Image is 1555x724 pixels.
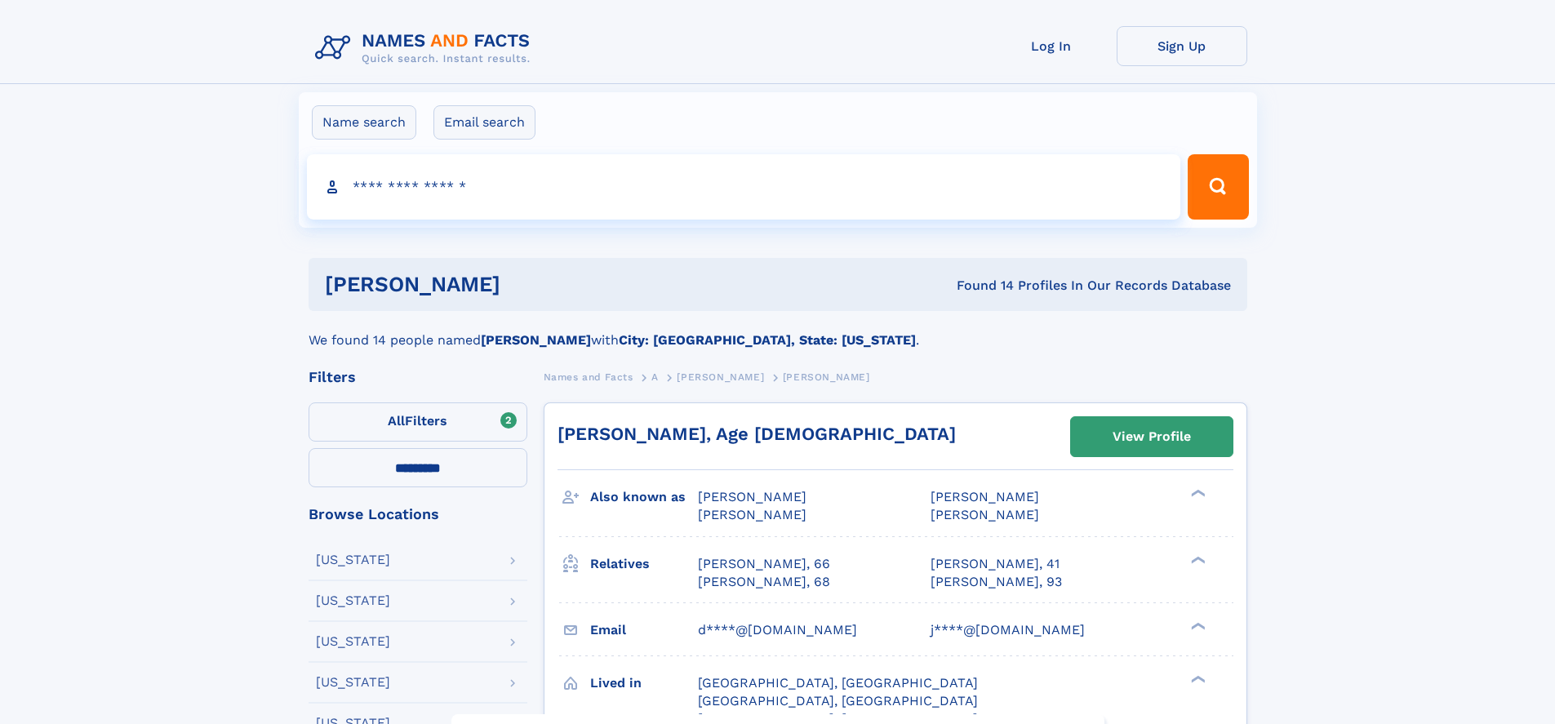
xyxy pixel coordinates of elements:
[316,594,390,607] div: [US_STATE]
[698,675,978,691] span: [GEOGRAPHIC_DATA], [GEOGRAPHIC_DATA]
[931,489,1039,504] span: [PERSON_NAME]
[309,311,1247,350] div: We found 14 people named with .
[651,366,659,387] a: A
[309,507,527,522] div: Browse Locations
[388,413,405,429] span: All
[316,635,390,648] div: [US_STATE]
[325,274,729,295] h1: [PERSON_NAME]
[1071,417,1233,456] a: View Profile
[728,277,1231,295] div: Found 14 Profiles In Our Records Database
[783,371,870,383] span: [PERSON_NAME]
[309,402,527,442] label: Filters
[1117,26,1247,66] a: Sign Up
[677,366,764,387] a: [PERSON_NAME]
[590,616,698,644] h3: Email
[677,371,764,383] span: [PERSON_NAME]
[1187,620,1206,631] div: ❯
[316,676,390,689] div: [US_STATE]
[590,550,698,578] h3: Relatives
[309,370,527,384] div: Filters
[931,507,1039,522] span: [PERSON_NAME]
[698,573,830,591] a: [PERSON_NAME], 68
[651,371,659,383] span: A
[619,332,916,348] b: City: [GEOGRAPHIC_DATA], State: [US_STATE]
[590,669,698,697] h3: Lived in
[558,424,956,444] a: [PERSON_NAME], Age [DEMOGRAPHIC_DATA]
[316,553,390,566] div: [US_STATE]
[698,693,978,708] span: [GEOGRAPHIC_DATA], [GEOGRAPHIC_DATA]
[433,105,535,140] label: Email search
[309,26,544,70] img: Logo Names and Facts
[931,555,1060,573] a: [PERSON_NAME], 41
[1113,418,1191,455] div: View Profile
[1188,154,1248,220] button: Search Button
[544,366,633,387] a: Names and Facts
[986,26,1117,66] a: Log In
[312,105,416,140] label: Name search
[1187,673,1206,684] div: ❯
[1187,488,1206,499] div: ❯
[698,489,806,504] span: [PERSON_NAME]
[931,573,1062,591] a: [PERSON_NAME], 93
[1187,554,1206,565] div: ❯
[307,154,1181,220] input: search input
[481,332,591,348] b: [PERSON_NAME]
[698,507,806,522] span: [PERSON_NAME]
[590,483,698,511] h3: Also known as
[698,555,830,573] a: [PERSON_NAME], 66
